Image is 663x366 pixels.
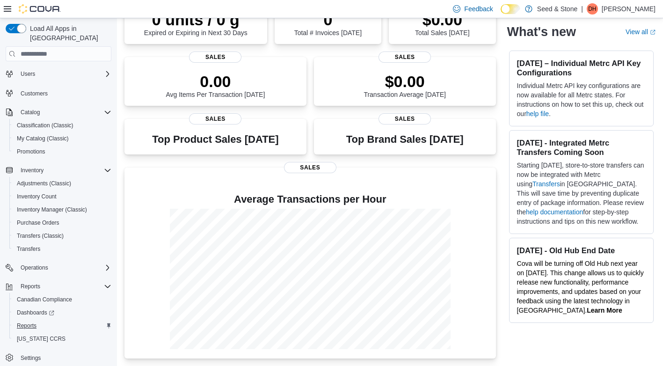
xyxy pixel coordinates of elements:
span: Inventory [21,167,44,174]
button: Operations [2,261,115,274]
button: Purchase Orders [9,216,115,229]
a: Inventory Manager (Classic) [13,204,91,215]
a: Canadian Compliance [13,294,76,305]
span: Reports [13,320,111,331]
span: Cova will be turning off Old Hub next year on [DATE]. This change allows us to quickly release ne... [517,260,644,314]
span: Catalog [17,107,111,118]
a: Purchase Orders [13,217,63,228]
button: Reports [17,281,44,292]
a: Transfers [532,180,560,188]
span: Sales [189,113,241,124]
button: Adjustments (Classic) [9,177,115,190]
button: Inventory Manager (Classic) [9,203,115,216]
span: Adjustments (Classic) [13,178,111,189]
span: Users [17,68,111,80]
button: Transfers [9,242,115,256]
span: Dashboards [13,307,111,318]
span: Reports [17,281,111,292]
button: [US_STATE] CCRS [9,332,115,345]
button: Promotions [9,145,115,158]
button: Settings [2,351,115,365]
span: Inventory Manager (Classic) [17,206,87,213]
span: [US_STATE] CCRS [17,335,66,343]
a: Adjustments (Classic) [13,178,75,189]
button: Inventory Count [9,190,115,203]
a: Dashboards [13,307,58,318]
a: Transfers [13,243,44,255]
span: Catalog [21,109,40,116]
div: Expired or Expiring in Next 30 Days [144,10,248,37]
span: Users [21,70,35,78]
p: $0.00 [415,10,469,29]
a: [US_STATE] CCRS [13,333,69,344]
a: Inventory Count [13,191,60,202]
span: Load All Apps in [GEOGRAPHIC_DATA] [26,24,111,43]
span: Inventory [17,165,111,176]
h3: [DATE] - Old Hub End Date [517,246,646,255]
span: Operations [17,262,111,273]
h3: [DATE] - Integrated Metrc Transfers Coming Soon [517,138,646,157]
button: Users [17,68,39,80]
p: Seed & Stone [537,3,577,15]
span: Transfers (Classic) [13,230,111,242]
button: Operations [17,262,52,273]
button: Classification (Classic) [9,119,115,132]
span: Settings [17,352,111,364]
div: Total # Invoices [DATE] [294,10,362,37]
h3: Top Brand Sales [DATE] [346,134,464,145]
span: Reports [21,283,40,290]
span: Promotions [17,148,45,155]
span: Feedback [464,4,493,14]
div: Avg Items Per Transaction [DATE] [166,72,265,98]
button: Transfers (Classic) [9,229,115,242]
span: DH [588,3,596,15]
span: Adjustments (Classic) [17,180,71,187]
span: My Catalog (Classic) [13,133,111,144]
span: Inventory Manager (Classic) [13,204,111,215]
a: Classification (Classic) [13,120,77,131]
div: Total Sales [DATE] [415,10,469,37]
p: Starting [DATE], store-to-store transfers can now be integrated with Metrc using in [GEOGRAPHIC_D... [517,161,646,226]
span: Purchase Orders [17,219,59,227]
strong: Learn More [587,307,622,314]
button: Reports [2,280,115,293]
a: Promotions [13,146,49,157]
svg: External link [650,29,656,35]
h4: Average Transactions per Hour [132,194,488,205]
button: Inventory [17,165,47,176]
button: Inventory [2,164,115,177]
span: Dashboards [17,309,54,316]
a: View allExternal link [626,28,656,36]
span: Operations [21,264,48,271]
button: Customers [2,86,115,100]
p: 0 [294,10,362,29]
a: Customers [17,88,51,99]
span: Transfers (Classic) [17,232,64,240]
p: $0.00 [364,72,446,91]
span: Canadian Compliance [13,294,111,305]
div: Doug Hart [587,3,598,15]
span: Canadian Compliance [17,296,72,303]
button: Reports [9,319,115,332]
p: | [581,3,583,15]
span: Promotions [13,146,111,157]
a: My Catalog (Classic) [13,133,73,144]
a: Settings [17,352,44,364]
span: Settings [21,354,41,362]
button: Canadian Compliance [9,293,115,306]
span: Sales [189,51,241,63]
img: Cova [19,4,61,14]
h3: [DATE] – Individual Metrc API Key Configurations [517,59,646,77]
p: [PERSON_NAME] [602,3,656,15]
span: Classification (Classic) [17,122,73,129]
span: Transfers [17,245,40,253]
span: Sales [379,51,431,63]
a: help file [526,110,549,117]
span: Sales [284,162,336,173]
div: Transaction Average [DATE] [364,72,446,98]
button: Catalog [17,107,44,118]
h2: What's new [507,24,576,39]
input: Dark Mode [501,4,520,14]
a: Dashboards [9,306,115,319]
